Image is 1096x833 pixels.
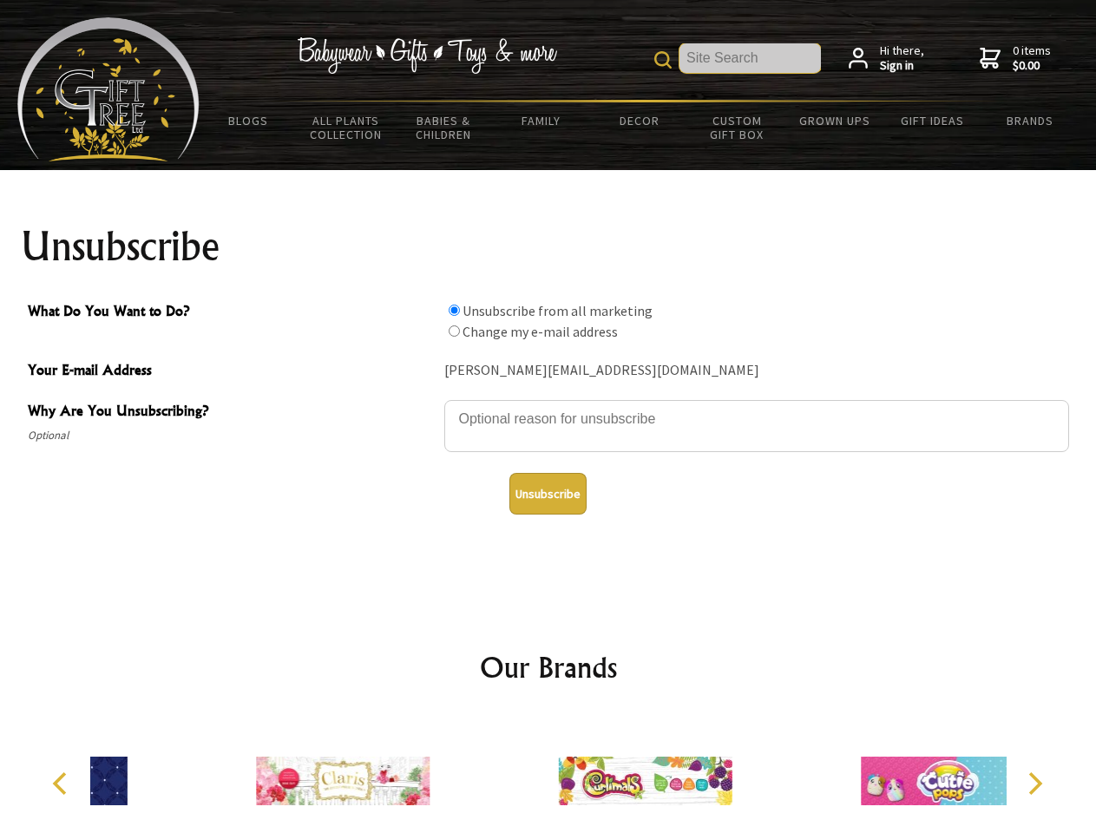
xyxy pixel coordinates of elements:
a: Brands [981,102,1080,139]
span: Your E-mail Address [28,359,436,384]
a: Custom Gift Box [688,102,786,153]
input: What Do You Want to Do? [449,305,460,316]
span: What Do You Want to Do? [28,300,436,325]
div: [PERSON_NAME][EMAIL_ADDRESS][DOMAIN_NAME] [444,357,1069,384]
a: All Plants Collection [298,102,396,153]
button: Previous [43,764,82,803]
img: product search [654,51,672,69]
label: Change my e-mail address [463,323,618,340]
label: Unsubscribe from all marketing [463,302,653,319]
strong: $0.00 [1013,58,1051,74]
a: Hi there,Sign in [849,43,924,74]
input: What Do You Want to Do? [449,325,460,337]
a: BLOGS [200,102,298,139]
button: Unsubscribe [509,473,587,515]
span: Why Are You Unsubscribing? [28,400,436,425]
span: Hi there, [880,43,924,74]
a: Grown Ups [785,102,883,139]
h1: Unsubscribe [21,226,1076,267]
img: Babywear - Gifts - Toys & more [297,37,557,74]
textarea: Why Are You Unsubscribing? [444,400,1069,452]
img: Babyware - Gifts - Toys and more... [17,17,200,161]
h2: Our Brands [35,646,1062,688]
a: Babies & Children [395,102,493,153]
button: Next [1015,764,1053,803]
input: Site Search [679,43,821,73]
span: Optional [28,425,436,446]
strong: Sign in [880,58,924,74]
a: Family [493,102,591,139]
a: 0 items$0.00 [980,43,1051,74]
span: 0 items [1013,43,1051,74]
a: Decor [590,102,688,139]
a: Gift Ideas [883,102,981,139]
